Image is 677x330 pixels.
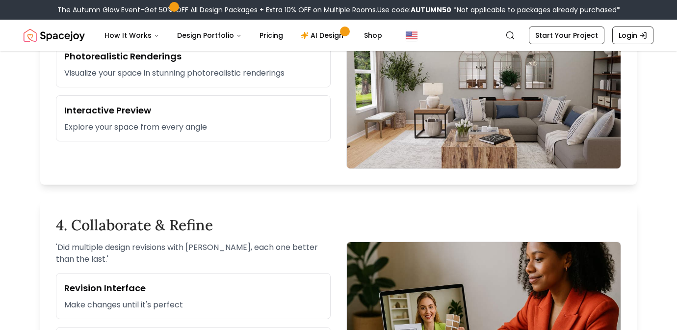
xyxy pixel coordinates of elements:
[97,26,167,45] button: How It Works
[612,27,653,44] a: Login
[169,26,250,45] button: Design Portfolio
[64,281,322,295] h3: Revision Interface
[64,104,322,117] h3: Interactive Preview
[406,29,417,41] img: United States
[529,27,604,44] a: Start Your Project
[64,67,322,79] p: Visualize your space in stunning photorealistic renderings
[24,20,653,51] nav: Global
[346,22,621,169] img: Photorealisitc designs by Spacejoy
[252,26,291,45] a: Pricing
[97,26,390,45] nav: Main
[24,26,85,45] a: Spacejoy
[64,121,322,133] p: Explore your space from every angle
[293,26,354,45] a: AI Design
[24,26,85,45] img: Spacejoy Logo
[64,50,322,63] h3: Photorealistic Renderings
[356,26,390,45] a: Shop
[411,5,451,15] b: AUTUMN50
[57,5,620,15] div: The Autumn Glow Event-Get 50% OFF All Design Packages + Extra 10% OFF on Multiple Rooms.
[64,299,322,311] p: Make changes until it's perfect
[56,242,331,265] p: ' Did multiple design revisions with [PERSON_NAME], each one better than the last. '
[56,216,621,234] h2: 4. Collaborate & Refine
[377,5,451,15] span: Use code:
[451,5,620,15] span: *Not applicable to packages already purchased*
